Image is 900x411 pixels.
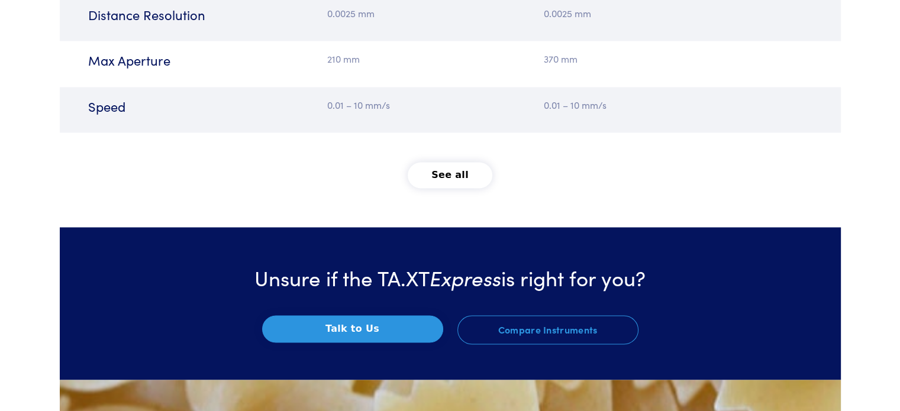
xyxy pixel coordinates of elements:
[327,6,443,21] p: 0.0025 mm
[430,263,501,292] span: Express
[88,6,313,24] h6: Distance Resolution
[544,98,769,113] p: 0.01 – 10 mm/s
[88,98,313,116] h6: Speed
[327,51,443,67] p: 210 mm
[408,162,492,188] button: See all
[544,6,769,21] p: 0.0025 mm
[262,315,443,342] button: Talk to Us
[88,51,313,70] h6: Max Aperture
[67,263,834,292] h3: Unsure if the TA.XT is right for you?
[544,51,769,67] p: 370 mm
[457,315,638,344] a: Compare Instruments
[327,98,443,113] p: 0.01 – 10 mm/s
